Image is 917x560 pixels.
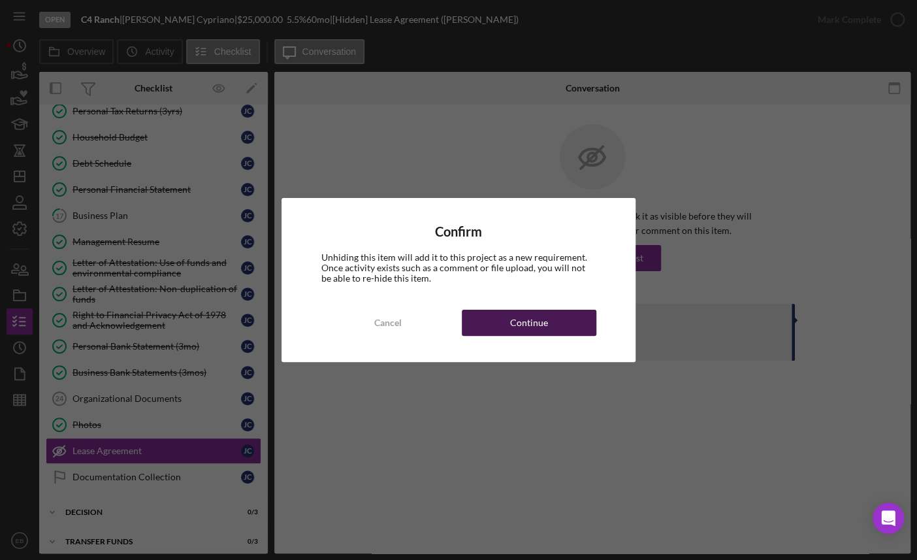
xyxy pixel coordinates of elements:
[873,502,904,534] div: Open Intercom Messenger
[321,224,596,239] h4: Confirm
[374,310,402,336] div: Cancel
[321,310,455,336] button: Cancel
[462,310,596,336] button: Continue
[510,310,548,336] div: Continue
[321,252,596,284] div: Unhiding this item will add it to this project as a new requirement. Once activity exists such as...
